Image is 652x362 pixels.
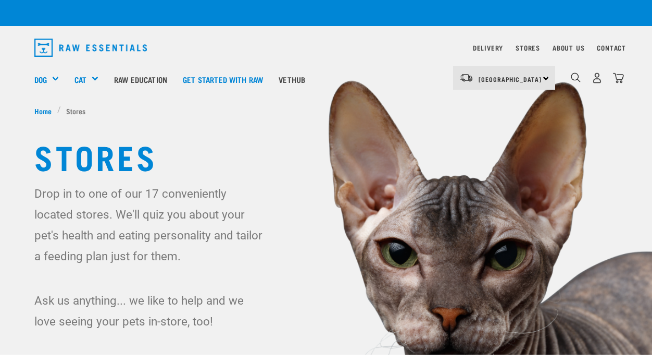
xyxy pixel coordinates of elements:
[516,46,540,50] a: Stores
[34,39,147,57] img: Raw Essentials Logo
[592,73,603,83] img: user.png
[34,105,57,116] a: Home
[459,73,473,82] img: van-moving.png
[34,183,268,267] p: Drop in to one of our 17 conveniently located stores. We'll quiz you about your pet's health and ...
[34,105,618,116] nav: breadcrumbs
[26,34,626,61] nav: dropdown navigation
[473,46,503,50] a: Delivery
[479,77,542,81] span: [GEOGRAPHIC_DATA]
[553,46,584,50] a: About Us
[571,73,581,82] img: home-icon-1@2x.png
[271,58,313,100] a: Vethub
[74,74,86,86] a: Cat
[613,73,624,83] img: home-icon@2x.png
[34,290,268,332] p: Ask us anything... we like to help and we love seeing your pets in-store, too!
[34,74,47,86] a: Dog
[106,58,175,100] a: Raw Education
[34,105,52,116] span: Home
[34,137,618,175] h1: Stores
[597,46,626,50] a: Contact
[175,58,271,100] a: Get started with Raw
